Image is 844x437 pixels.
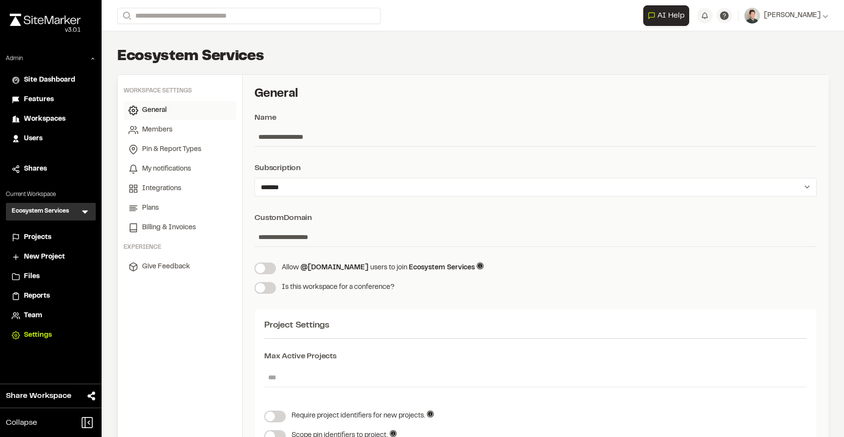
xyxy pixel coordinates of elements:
[124,87,236,95] div: Workspace settings
[117,8,135,24] button: Search
[24,232,51,243] span: Projects
[124,121,236,139] a: Members
[124,243,236,252] div: Experience
[117,47,264,66] h1: Ecosystem Services
[142,125,172,135] span: Members
[124,199,236,218] a: Plans
[12,164,90,175] a: Shares
[24,133,42,144] span: Users
[254,112,817,124] div: Name
[643,5,689,26] button: Open AI Assistant
[142,262,190,272] span: Give Feedback
[300,265,370,271] span: @[DOMAIN_NAME]
[12,271,90,282] a: Files
[142,105,167,116] span: General
[764,10,821,21] span: [PERSON_NAME]
[142,203,159,214] span: Plans
[24,94,54,105] span: Features
[254,212,817,224] div: Custom Domain
[6,190,96,199] p: Current Workspace
[24,164,47,175] span: Shares
[254,87,817,102] h2: General
[12,207,69,217] h3: Ecosystem Services
[24,75,75,86] span: Site Dashboard
[12,330,90,341] a: Settings
[24,271,40,282] span: Files
[124,140,236,159] a: Pin & Report Types
[409,265,475,271] span: Ecosystem Services
[124,101,236,120] a: General
[24,330,52,341] span: Settings
[12,252,90,262] a: New Project
[264,350,807,362] div: Max Active Projects
[292,411,425,422] div: Require project identifiers for new projects.
[744,8,828,23] button: [PERSON_NAME]
[12,232,90,243] a: Projects
[744,8,760,23] img: User
[264,319,807,332] div: Project Settings
[10,26,81,35] div: Oh geez...please don't...
[142,144,201,155] span: Pin & Report Types
[24,310,42,321] span: Team
[12,94,90,105] a: Features
[12,114,90,125] a: Workspaces
[12,75,90,86] a: Site Dashboard
[124,160,236,178] a: My notifications
[142,183,181,194] span: Integrations
[24,114,65,125] span: Workspaces
[282,282,395,294] div: Is this workspace for a conference?
[24,291,50,302] span: Reports
[10,14,81,26] img: rebrand.png
[12,133,90,144] a: Users
[282,262,475,274] div: Allow users to join
[6,54,23,63] p: Admin
[24,252,65,262] span: New Project
[124,258,236,276] a: Give Feedback
[12,291,90,302] a: Reports
[124,218,236,237] a: Billing & Invoices
[657,10,685,22] span: AI Help
[643,5,693,26] div: Open AI Assistant
[12,310,90,321] a: Team
[124,179,236,198] a: Integrations
[254,162,817,174] div: Subscription
[142,164,191,175] span: My notifications
[6,417,37,429] span: Collapse
[142,222,196,233] span: Billing & Invoices
[6,390,71,402] span: Share Workspace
